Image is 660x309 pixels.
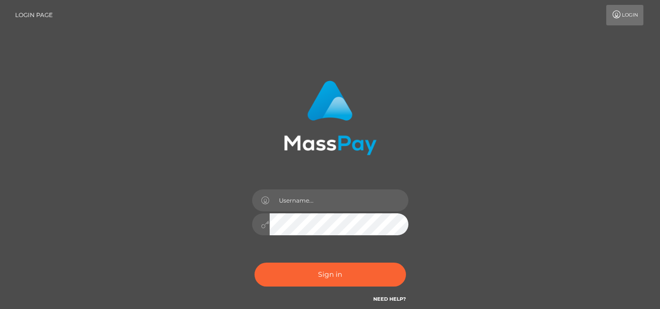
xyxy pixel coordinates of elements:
input: Username... [270,189,408,211]
img: MassPay Login [284,81,377,155]
a: Login Page [15,5,53,25]
button: Sign in [255,263,406,287]
a: Login [606,5,643,25]
a: Need Help? [373,296,406,302]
